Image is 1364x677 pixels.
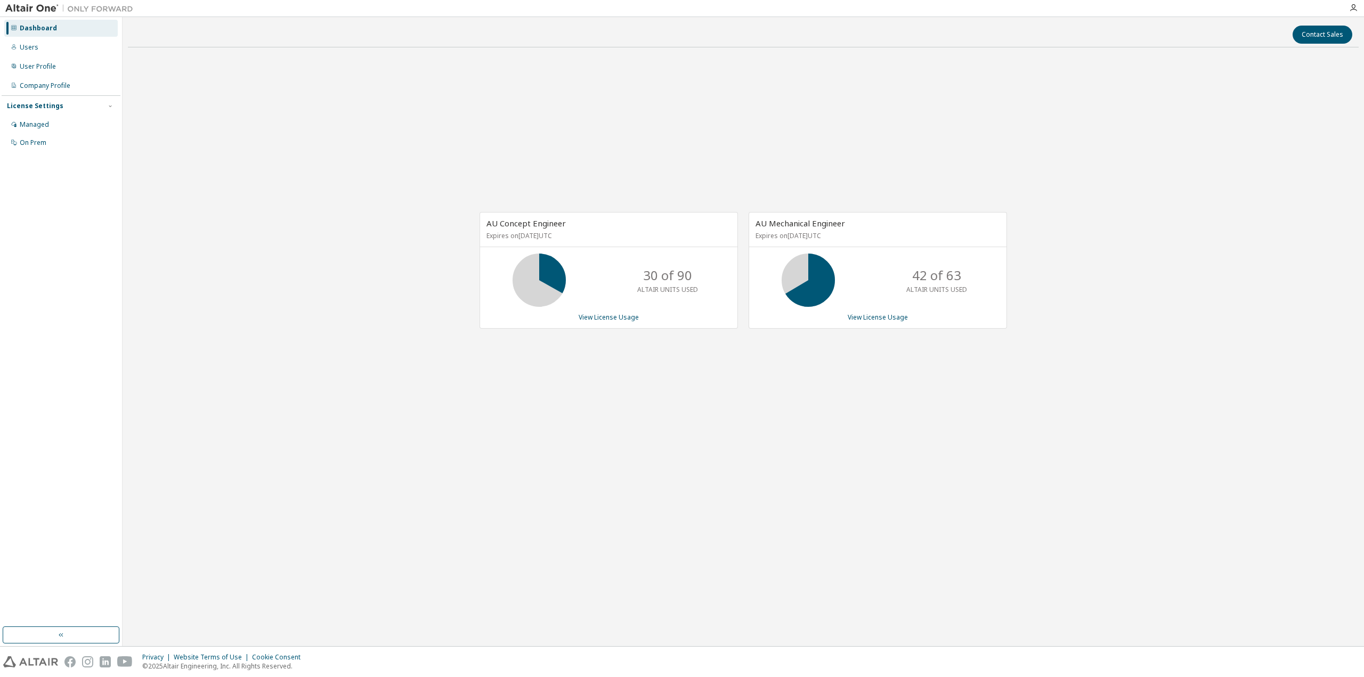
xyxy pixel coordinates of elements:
[100,656,111,667] img: linkedin.svg
[3,656,58,667] img: altair_logo.svg
[20,81,70,90] div: Company Profile
[486,231,728,240] p: Expires on [DATE] UTC
[20,138,46,147] div: On Prem
[20,62,56,71] div: User Profile
[486,218,566,229] span: AU Concept Engineer
[142,653,174,662] div: Privacy
[142,662,307,671] p: © 2025 Altair Engineering, Inc. All Rights Reserved.
[82,656,93,667] img: instagram.svg
[756,231,997,240] p: Expires on [DATE] UTC
[20,24,57,32] div: Dashboard
[756,218,845,229] span: AU Mechanical Engineer
[848,313,908,322] a: View License Usage
[252,653,307,662] div: Cookie Consent
[579,313,639,322] a: View License Usage
[117,656,133,667] img: youtube.svg
[5,3,139,14] img: Altair One
[20,43,38,52] div: Users
[906,285,967,294] p: ALTAIR UNITS USED
[912,266,961,284] p: 42 of 63
[643,266,692,284] p: 30 of 90
[1293,26,1352,44] button: Contact Sales
[64,656,76,667] img: facebook.svg
[20,120,49,129] div: Managed
[637,285,698,294] p: ALTAIR UNITS USED
[7,102,63,110] div: License Settings
[174,653,252,662] div: Website Terms of Use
